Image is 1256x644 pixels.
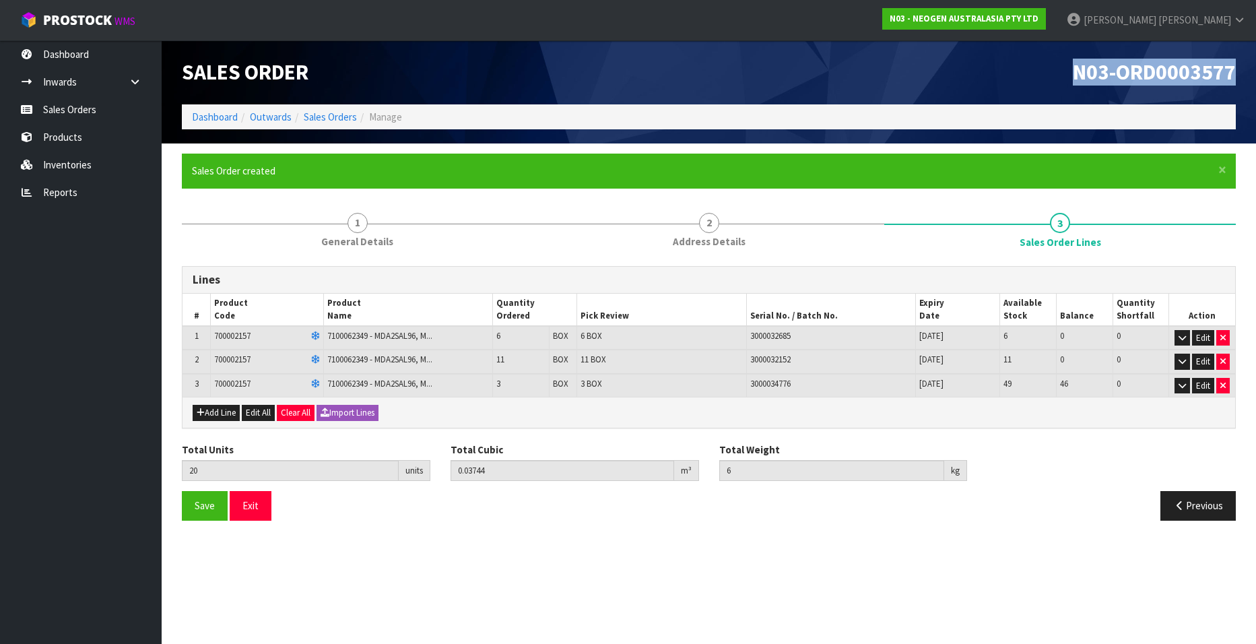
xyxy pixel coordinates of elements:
[183,294,211,326] th: #
[182,59,308,86] span: Sales Order
[182,460,399,481] input: Total Units
[311,380,320,389] i: Frozen Goods
[211,294,323,326] th: Product Code
[1192,354,1214,370] button: Edit
[250,110,292,123] a: Outwards
[719,443,780,457] label: Total Weight
[277,405,315,421] button: Clear All
[1160,491,1236,520] button: Previous
[699,213,719,233] span: 2
[323,294,492,326] th: Product Name
[1218,160,1226,179] span: ×
[348,213,368,233] span: 1
[944,460,967,482] div: kg
[192,164,275,177] span: Sales Order created
[114,15,135,28] small: WMS
[496,378,500,389] span: 3
[311,332,320,341] i: Frozen Goods
[750,330,791,342] span: 3000032685
[327,330,432,342] span: 7100062349 - MDA2SAL96, M...
[915,294,1000,326] th: Expiry Date
[451,460,674,481] input: Total Cubic
[214,354,251,365] span: 700002157
[182,443,234,457] label: Total Units
[1050,213,1070,233] span: 3
[214,330,251,342] span: 700002157
[311,356,320,364] i: Frozen Goods
[577,294,746,326] th: Pick Review
[1117,378,1121,389] span: 0
[317,405,378,421] button: Import Lines
[1113,294,1169,326] th: Quantity Shortfall
[327,378,432,389] span: 7100062349 - MDA2SAL96, M...
[193,405,240,421] button: Add Line
[1169,294,1235,326] th: Action
[919,354,944,365] span: [DATE]
[750,354,791,365] span: 3000032152
[1060,354,1064,365] span: 0
[553,354,568,365] span: BOX
[327,354,432,365] span: 7100062349 - MDA2SAL96, M...
[1117,330,1121,342] span: 0
[20,11,37,28] img: cube-alt.png
[496,330,500,342] span: 6
[451,443,503,457] label: Total Cubic
[1060,378,1068,389] span: 46
[581,354,606,365] span: 11 BOX
[304,110,357,123] a: Sales Orders
[195,354,199,365] span: 2
[193,273,1225,286] h3: Lines
[674,460,699,482] div: m³
[581,330,602,342] span: 6 BOX
[182,256,1236,531] span: Sales Order Lines
[496,354,504,365] span: 11
[242,405,275,421] button: Edit All
[1056,294,1113,326] th: Balance
[192,110,238,123] a: Dashboard
[230,491,271,520] button: Exit
[195,499,215,512] span: Save
[553,330,568,342] span: BOX
[182,491,228,520] button: Save
[1003,354,1012,365] span: 11
[1117,354,1121,365] span: 0
[195,378,199,389] span: 3
[746,294,915,326] th: Serial No. / Batch No.
[399,460,430,482] div: units
[369,110,402,123] span: Manage
[719,460,945,481] input: Total Weight
[195,330,199,342] span: 1
[1060,330,1064,342] span: 0
[1158,13,1231,26] span: [PERSON_NAME]
[1000,294,1057,326] th: Available Stock
[492,294,577,326] th: Quantity Ordered
[1003,378,1012,389] span: 49
[1192,378,1214,394] button: Edit
[919,378,944,389] span: [DATE]
[1073,59,1236,86] span: N03-ORD0003577
[919,330,944,342] span: [DATE]
[214,378,251,389] span: 700002157
[673,234,746,249] span: Address Details
[1020,235,1101,249] span: Sales Order Lines
[553,378,568,389] span: BOX
[1192,330,1214,346] button: Edit
[1084,13,1156,26] span: [PERSON_NAME]
[1003,330,1007,342] span: 6
[43,11,112,29] span: ProStock
[890,13,1038,24] strong: N03 - NEOGEN AUSTRALASIA PTY LTD
[581,378,602,389] span: 3 BOX
[321,234,393,249] span: General Details
[750,378,791,389] span: 3000034776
